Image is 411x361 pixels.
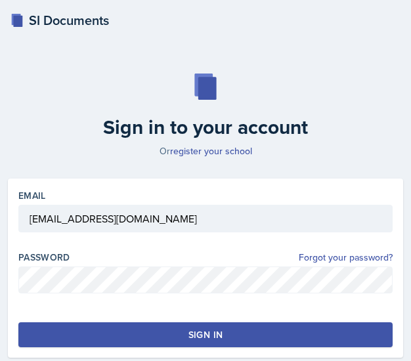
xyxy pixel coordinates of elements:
a: register your school [170,144,252,158]
label: Email [18,189,46,202]
div: Sign in [188,328,223,341]
label: Password [18,251,70,264]
a: Forgot your password? [299,251,393,265]
a: SI Documents [11,11,109,30]
input: Email [18,205,393,232]
button: Sign in [18,322,393,347]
